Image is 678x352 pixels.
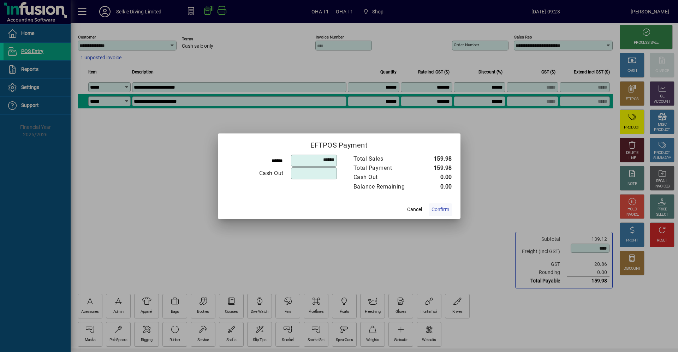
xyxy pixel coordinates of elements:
button: Cancel [403,203,426,216]
td: 159.98 [420,163,452,173]
h2: EFTPOS Payment [218,133,460,154]
div: Cash Out [353,173,413,181]
button: Confirm [429,203,452,216]
td: Total Sales [353,154,420,163]
td: 159.98 [420,154,452,163]
td: 0.00 [420,173,452,182]
td: Total Payment [353,163,420,173]
span: Cancel [407,206,422,213]
td: 0.00 [420,182,452,191]
div: Cash Out [227,169,284,178]
span: Confirm [432,206,449,213]
div: Balance Remaining [353,183,413,191]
